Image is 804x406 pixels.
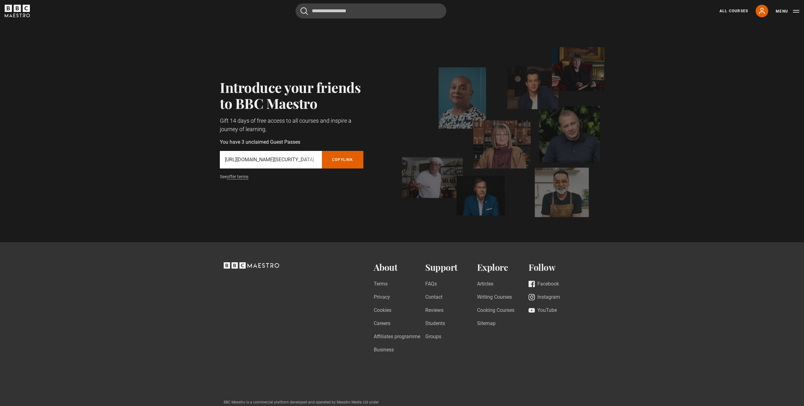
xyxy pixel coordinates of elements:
[374,293,390,302] a: Privacy
[477,320,496,328] a: Sitemap
[477,307,514,315] a: Cooking Courses
[425,262,477,273] h2: Support
[374,307,391,315] a: Cookies
[529,307,557,315] a: YouTube
[296,3,446,19] input: Search
[720,8,748,14] a: All Courses
[425,333,441,341] a: Groups
[224,262,279,269] svg: BBC Maestro, back to top
[322,151,363,168] button: Copylink
[529,280,559,289] a: Facebook
[425,280,437,289] a: FAQs
[374,262,580,369] nav: Footer
[529,293,560,302] a: Instagram
[477,262,529,273] h2: Explore
[225,156,317,163] p: [URL][DOMAIN_NAME][SECURITY_DATA]
[374,280,388,289] a: Terms
[220,79,363,111] h2: Introduce your friends to BBC Maestro
[220,138,363,146] p: You have 3 unclaimed Guest Passes
[425,320,445,328] a: Students
[425,307,443,315] a: Reviews
[5,5,30,17] svg: BBC Maestro
[374,333,420,341] a: Affiliates programme
[224,264,279,270] a: BBC Maestro, back to top
[374,262,426,273] h2: About
[301,7,308,15] button: Submit the search query
[220,116,363,133] p: Gift 14 days of free access to all courses and inspire a journey of learning.
[529,262,580,273] h2: Follow
[374,346,394,355] a: Business
[776,8,799,14] button: Toggle navigation
[477,293,512,302] a: Writing Courses
[374,320,390,328] a: Careers
[477,280,493,289] a: Articles
[425,293,443,302] a: Contact
[227,174,248,179] a: offer terms
[220,174,363,180] p: See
